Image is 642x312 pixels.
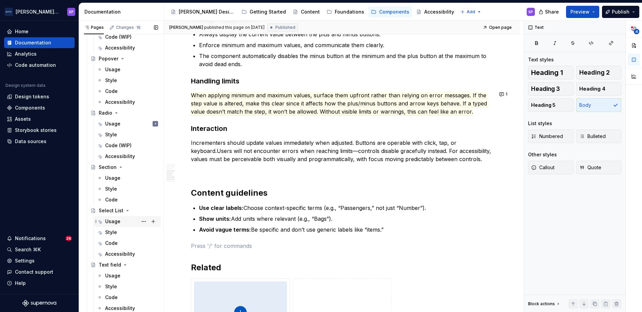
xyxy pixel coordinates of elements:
span: Published [275,25,295,30]
a: Accessibility [94,42,161,53]
a: Storybook stories [4,125,75,136]
span: When applying minimum and maximum values, surface them upfront rather than relying on error messa... [191,92,489,115]
div: Code [105,240,118,247]
a: UsageA [94,118,161,129]
h2: Content guidelines [191,188,493,198]
button: Heading 5 [528,98,573,112]
span: Add [467,9,475,15]
button: Heading 4 [576,82,622,96]
span: Open page [489,25,512,30]
a: Home [4,26,75,37]
button: Heading 3 [528,82,573,96]
div: Foundations [335,8,364,15]
span: 26 [65,236,72,241]
div: Block actions [528,301,555,307]
a: Code automation [4,60,75,71]
div: Accessibility [105,99,135,105]
a: Radio [88,108,161,118]
div: Pages [84,25,104,30]
span: Numbered [531,133,563,140]
commenthighlight: Users will not encounter errors when reaching limits—controls disable gracefully instead [217,148,446,154]
a: Code (WIP) [94,32,161,42]
span: Heading 5 [531,102,556,109]
p: Enforce minimum and maximum values, and communicate them clearly. [199,41,493,49]
div: Search ⌘K [15,246,41,253]
div: Accessibility [105,153,135,160]
a: Documentation [4,37,75,48]
div: A [155,120,156,127]
h3: Handling limits [191,76,493,86]
button: Notifications26 [4,233,75,244]
a: Code [94,194,161,205]
div: Select List [99,207,123,214]
div: Components [15,104,45,111]
a: Code [94,238,161,249]
a: Accessibility [94,97,161,108]
a: Usage [94,270,161,281]
div: Accessibility [105,251,135,257]
div: Page tree [168,5,457,19]
a: Accessibility [94,249,161,259]
div: List styles [528,120,552,127]
a: Usage [94,64,161,75]
h2: Related [191,262,493,273]
a: Style [94,227,161,238]
div: Code (WIP) [105,34,132,40]
a: Text field [88,259,161,270]
a: [PERSON_NAME] Design [168,6,237,17]
a: Style [94,75,161,86]
span: Bulleted [579,133,606,140]
div: Code (WIP) [105,142,132,149]
div: Documentation [84,8,161,15]
div: Section [99,164,117,171]
a: Style [94,183,161,194]
div: Accessibility [424,8,454,15]
a: Code (WIP) [94,140,161,151]
button: 1 [497,90,510,99]
div: Notifications [15,235,46,242]
span: Heading 4 [579,85,605,92]
div: Documentation [15,39,51,46]
a: Select List [88,205,161,216]
div: [PERSON_NAME] Design [179,8,235,15]
a: Analytics [4,48,75,59]
button: Numbered [528,130,573,143]
span: Heading 2 [579,69,610,76]
span: Heading 1 [531,69,563,76]
div: Style [105,186,117,192]
div: Radio [99,110,112,116]
div: SP [69,9,74,15]
a: Supernova Logo [22,300,56,307]
a: Foundations [324,6,367,17]
button: Share [535,6,563,18]
strong: Show units: [199,215,231,222]
div: Code [105,294,118,301]
p: Be specific and don’t use generic labels like “items.” [199,226,493,234]
div: Usage [105,272,120,279]
p: The component automatically disables the minus button at the minimum and the plus button at the m... [199,52,493,68]
button: Heading 1 [528,66,573,79]
div: Usage [105,218,120,225]
div: Components [379,8,409,15]
div: Analytics [15,51,37,57]
span: Quote [579,164,601,171]
button: Publish [602,6,639,18]
div: Usage [105,120,120,127]
a: Getting Started [239,6,289,17]
div: Settings [15,257,35,264]
button: Bulleted [576,130,622,143]
div: Changes [116,25,141,30]
div: Code automation [15,62,56,69]
a: Open page [481,23,515,32]
a: Content [290,6,323,17]
strong: Avoid vague terms: [199,226,251,233]
button: [PERSON_NAME] AirlinesSP [1,4,77,19]
a: Accessibility [413,6,457,17]
button: Help [4,278,75,289]
a: Usage [94,173,161,183]
a: Assets [4,114,75,124]
span: [PERSON_NAME] [169,25,203,30]
div: Help [15,280,26,287]
a: Popover [88,53,161,64]
div: Other styles [528,151,557,158]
